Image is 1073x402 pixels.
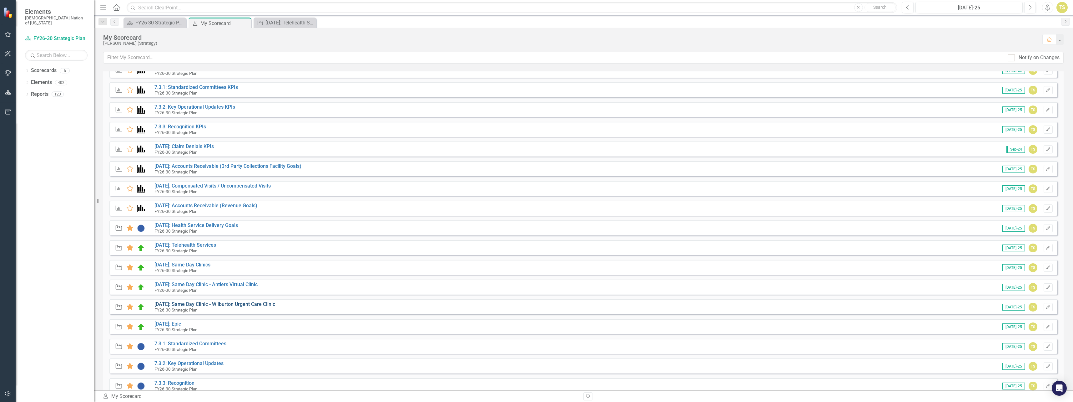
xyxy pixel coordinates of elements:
[1002,304,1025,311] span: [DATE]-25
[52,92,64,97] div: 123
[31,67,57,74] a: Scorecards
[154,288,198,293] small: FY26-30 Strategic Plan
[154,367,198,372] small: FY26-30 Strategic Plan
[1002,166,1025,173] span: [DATE]-25
[31,91,48,98] a: Reports
[1002,264,1025,271] span: [DATE]-25
[103,41,1036,46] div: [PERSON_NAME] (Strategy)
[864,3,896,12] button: Search
[60,68,70,73] div: 6
[1002,343,1025,350] span: [DATE]-25
[1006,146,1025,153] span: Sep-24
[1029,382,1037,390] div: TS
[137,382,145,390] img: Not Started
[137,264,145,271] img: On Target
[1002,106,1025,113] span: [DATE]-25
[154,189,198,194] small: FY26-30 Strategic Plan
[137,244,145,252] img: On Target
[137,363,145,370] img: Not Started
[1029,86,1037,95] div: TS
[137,165,145,173] img: Performance Management
[1002,87,1025,94] span: [DATE]-25
[154,347,198,352] small: FY26-30 Strategic Plan
[154,307,198,312] small: FY26-30 Strategic Plan
[1002,126,1025,133] span: [DATE]-25
[137,303,145,311] img: On Target
[1029,244,1037,252] div: TS
[103,393,579,400] div: My Scorecard
[154,163,301,169] a: [DATE]: Accounts Receivable (3rd Party Collections Facility Goals)
[154,110,198,115] small: FY26-30 Strategic Plan
[55,80,67,85] div: 402
[1029,125,1037,134] div: TS
[265,19,315,27] div: [DATE]: Telehealth Services
[137,106,145,114] img: Performance Management
[1029,145,1037,154] div: TS
[1029,165,1037,173] div: TS
[918,4,1020,12] div: [DATE]-25
[154,327,198,332] small: FY26-30 Strategic Plan
[103,52,1004,64] input: Filter My Scorecard...
[1002,383,1025,389] span: [DATE]-25
[1029,106,1037,114] div: TS
[31,79,52,86] a: Elements
[1029,224,1037,233] div: TS
[154,229,198,234] small: FY26-30 Strategic Plan
[125,19,184,27] a: FY26-30 Strategic Plan
[154,242,216,248] a: [DATE]: Telehealth Services
[915,2,1023,13] button: [DATE]-25
[137,343,145,350] img: Not Started
[154,248,198,253] small: FY26-30 Strategic Plan
[137,323,145,331] img: On Target
[154,143,214,149] a: [DATE]: Claim Denials KPIs
[154,169,198,174] small: FY26-30 Strategic Plan
[1002,323,1025,330] span: [DATE]-25
[137,185,145,193] img: Performance Management
[154,130,198,135] small: FY26-30 Strategic Plan
[137,126,145,133] img: Performance Management
[154,262,210,268] a: [DATE]: Same Day Clinics
[1002,245,1025,251] span: [DATE]-25
[154,321,181,327] a: [DATE]: Epic
[137,146,145,153] img: Performance Management
[1002,284,1025,291] span: [DATE]-25
[1019,54,1060,61] div: Notify on Changes
[1029,362,1037,371] div: TS
[1029,283,1037,292] div: TS
[1029,204,1037,213] div: TS
[127,2,897,13] input: Search ClearPoint...
[25,15,88,26] small: [DEMOGRAPHIC_DATA] Nation of [US_STATE]
[200,19,249,27] div: My Scorecard
[137,284,145,291] img: On Target
[154,203,257,209] a: [DATE]: Accounts Receivable (Revenue Goals)
[1029,342,1037,351] div: TS
[154,124,206,130] a: 7.3.3: Recognition KPIs
[25,8,88,15] span: Elements
[1002,205,1025,212] span: [DATE]-25
[154,301,275,307] a: [DATE]: Same Day Clinic - Wilburton Urgent Care Clinic
[137,205,145,212] img: Performance Management
[154,84,238,90] a: 7.3.1: Standardized Committees KPIs
[154,360,224,366] a: 7.3.2: Key Operational Updates
[154,71,198,76] small: FY26-30 Strategic Plan
[154,268,198,273] small: FY26-30 Strategic Plan
[154,281,258,287] a: [DATE]: Same Day Clinic - Antlers Virtual Clinic
[1052,381,1067,396] div: Open Intercom Messenger
[25,35,88,42] a: FY26-30 Strategic Plan
[154,90,198,95] small: FY26-30 Strategic Plan
[154,341,226,347] a: 7.3.1: Standardized Committees
[137,224,145,232] img: Not Started
[154,150,198,155] small: FY26-30 Strategic Plan
[154,183,271,189] a: [DATE]: Compensated Visits / Uncompensated Visits
[1029,322,1037,331] div: TS
[1056,2,1068,13] button: TS
[135,19,184,27] div: FY26-30 Strategic Plan
[25,50,88,61] input: Search Below...
[255,19,315,27] a: [DATE]: Telehealth Services
[873,5,887,10] span: Search
[154,209,198,214] small: FY26-30 Strategic Plan
[1002,363,1025,370] span: [DATE]-25
[137,86,145,94] img: Performance Management
[154,380,194,386] a: 7.3.3: Recognition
